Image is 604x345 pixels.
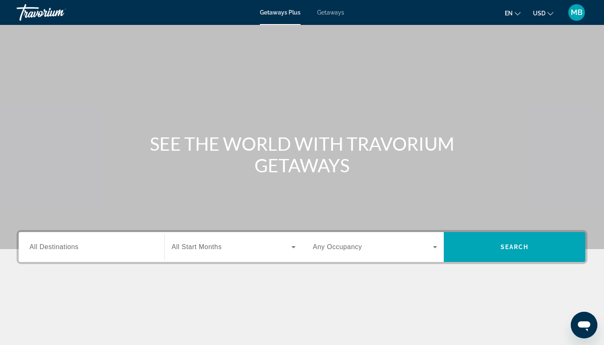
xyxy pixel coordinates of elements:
div: Search widget [19,232,585,262]
span: USD [533,10,545,17]
span: MB [571,8,582,17]
span: Search [501,244,529,250]
a: Getaways [317,9,344,16]
a: Getaways Plus [260,9,301,16]
button: Search [444,232,585,262]
span: en [505,10,513,17]
span: All Destinations [29,243,78,250]
button: Change language [505,7,521,19]
button: User Menu [566,4,587,21]
button: Change currency [533,7,553,19]
a: Travorium [17,2,100,23]
span: All Start Months [171,243,222,250]
iframe: Bouton de lancement de la fenêtre de messagerie [571,312,597,338]
span: Any Occupancy [313,243,362,250]
h1: SEE THE WORLD WITH TRAVORIUM GETAWAYS [147,133,458,176]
